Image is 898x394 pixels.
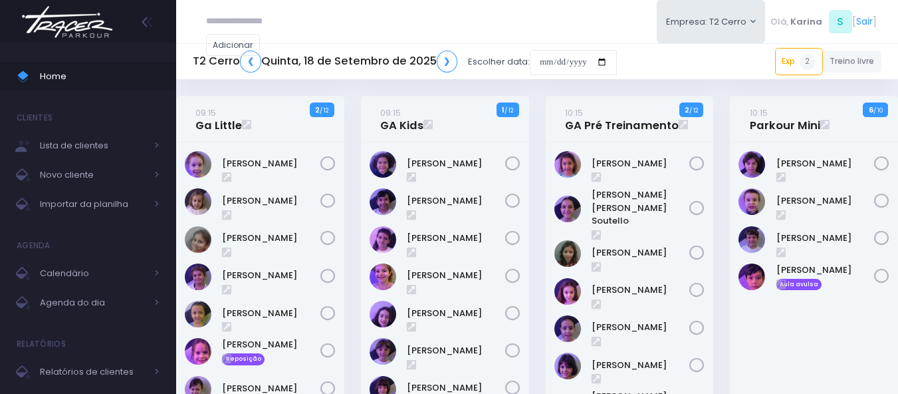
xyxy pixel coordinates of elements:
[592,188,690,228] a: [PERSON_NAME] [PERSON_NAME] Soutello
[370,188,396,215] img: Beatriz Kikuchi
[750,106,820,132] a: 10:15Parkour Mini
[380,106,423,132] a: 09:15GA Kids
[370,264,396,290] img: Gabriela Libardi Galesi Bernardo
[592,284,690,297] a: [PERSON_NAME]
[554,353,581,379] img: Malu Bernardes
[222,307,320,320] a: [PERSON_NAME]
[765,7,881,37] div: [ ]
[380,106,401,119] small: 09:15
[554,196,581,222] img: Ana Helena Soutello
[40,137,146,154] span: Lista de clientes
[738,188,765,215] img: Guilherme Soares Naressi
[592,157,690,170] a: [PERSON_NAME]
[554,240,581,267] img: Julia de Campos Munhoz
[800,54,816,70] span: 2
[185,264,211,290] img: Isabel Amado
[856,15,873,29] a: Sair
[222,338,320,351] a: [PERSON_NAME]
[370,226,396,253] img: Clara Guimaraes Kron
[222,269,320,282] a: [PERSON_NAME]
[554,315,581,342] img: Luzia Rolfini Fernandes
[776,232,875,245] a: [PERSON_NAME]
[407,194,505,208] a: [PERSON_NAME]
[195,106,242,132] a: 09:15Ga Little
[775,48,823,75] a: Exp2
[185,301,211,327] img: Isabel Silveira Chulam
[40,294,146,311] span: Agenda do dia
[17,104,53,131] h4: Clientes
[195,106,216,119] small: 09:15
[193,47,617,77] div: Escolher data:
[776,264,875,277] a: [PERSON_NAME]
[790,15,822,29] span: Karina
[185,188,211,215] img: Catarina Andrade
[869,104,873,115] strong: 6
[592,359,690,372] a: [PERSON_NAME]
[40,196,146,213] span: Importar da planilha
[873,106,883,114] small: / 10
[315,104,320,115] strong: 2
[502,104,505,115] strong: 1
[776,194,875,208] a: [PERSON_NAME]
[40,166,146,184] span: Novo cliente
[505,106,513,114] small: / 12
[565,106,679,132] a: 10:15GA Pré Treinamento
[222,232,320,245] a: [PERSON_NAME]
[193,51,457,73] h5: T2 Cerro Quinta, 18 de Setembro de 2025
[689,106,698,114] small: / 12
[222,353,265,365] span: Reposição
[738,151,765,178] img: Dante Passos
[407,344,505,357] a: [PERSON_NAME]
[185,151,211,178] img: Antonieta Bonna Gobo N Silva
[554,278,581,305] img: Luisa Tomchinsky Montezano
[407,269,505,282] a: [PERSON_NAME]
[222,157,320,170] a: [PERSON_NAME]
[750,106,768,119] small: 10:15
[823,51,882,73] a: Treino livre
[592,246,690,260] a: [PERSON_NAME]
[437,51,458,73] a: ❯
[222,194,320,208] a: [PERSON_NAME]
[185,226,211,253] img: Heloísa Amado
[554,151,581,178] img: Alice Oliveira Castro
[40,363,146,381] span: Relatórios de clientes
[770,15,788,29] span: Olá,
[17,331,66,357] h4: Relatórios
[40,265,146,282] span: Calendário
[185,338,211,365] img: Isabela Gerhardt Covolo
[685,104,689,115] strong: 2
[776,157,875,170] a: [PERSON_NAME]
[776,279,822,291] span: Aula avulsa
[370,301,396,327] img: Isabela de Brito Moffa
[370,338,396,365] img: Maria Clara Frateschi
[738,264,765,290] img: Samuel Bigaton
[17,232,51,259] h4: Agenda
[370,151,396,178] img: Ana Beatriz Xavier Roque
[40,68,160,85] span: Home
[738,226,765,253] img: Otto Guimarães Krön
[565,106,583,119] small: 10:15
[592,321,690,334] a: [PERSON_NAME]
[407,232,505,245] a: [PERSON_NAME]
[206,34,261,56] a: Adicionar
[407,157,505,170] a: [PERSON_NAME]
[829,10,852,33] span: S
[320,106,328,114] small: / 12
[407,307,505,320] a: [PERSON_NAME]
